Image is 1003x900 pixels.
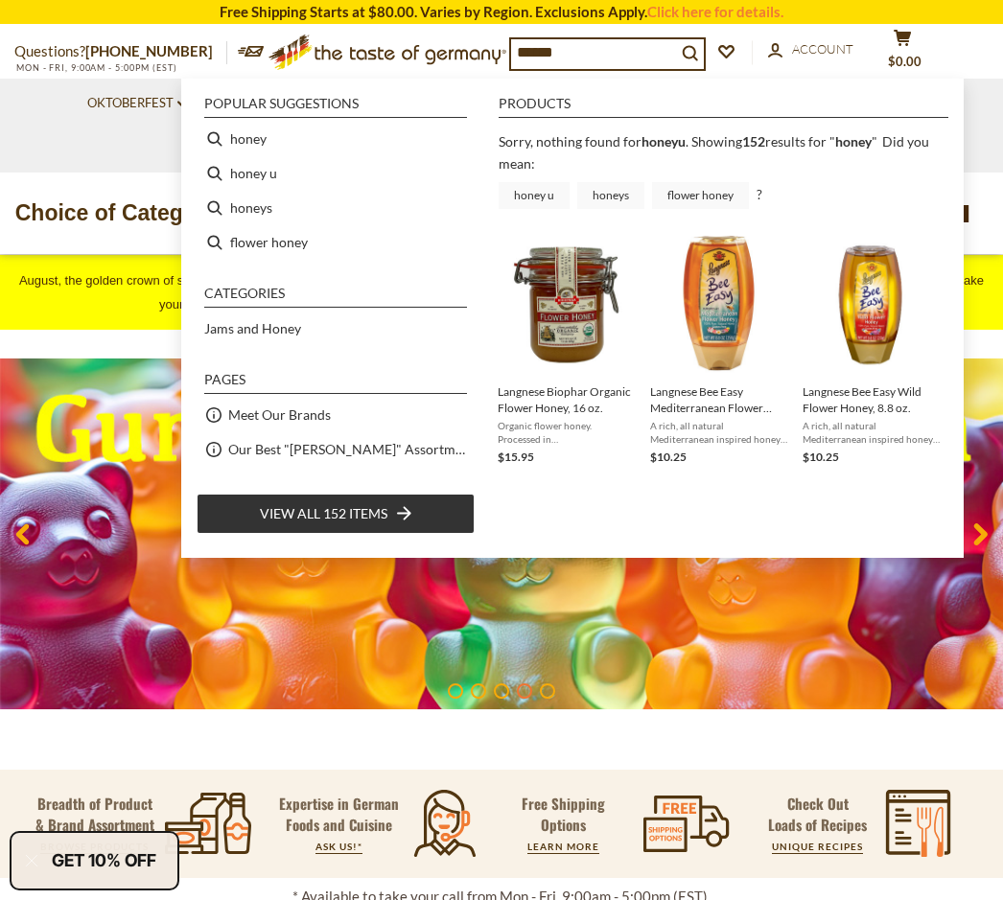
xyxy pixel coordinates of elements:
span: Langnese Biophar Organic Flower Honey, 16 oz. [498,383,635,416]
li: Meet Our Brands [197,398,475,432]
li: Popular suggestions [204,97,467,118]
span: $15.95 [498,450,534,464]
b: 152 [742,133,765,150]
a: flower honey [652,182,749,209]
a: Langnese Bee Easy Wild Flower HoneyLangnese Bee Easy Wild Flower Honey, 8.8 oz.A rich, all natura... [803,236,940,467]
img: Langnese Biophar Organic Honey [498,236,635,373]
span: $0.00 [888,54,921,69]
li: Langnese Bee Easy Mediterranean Flower Honey, 8.8 oz. [642,228,795,474]
a: Click here for details. [647,3,783,20]
a: Account [768,39,853,60]
span: August, the golden crown of summer! Enjoy your ice cream on a sun-drenched afternoon with unique ... [19,273,984,312]
a: honey u [499,182,570,209]
div: Instant Search Results [181,79,964,558]
li: honey u [197,156,475,191]
li: Our Best "[PERSON_NAME]" Assortment: 33 Choices For The Grillabend [197,432,475,467]
span: MON - FRI, 9:00AM - 5:00PM (EST) [14,62,177,73]
li: honeys [197,191,475,225]
p: Questions? [14,39,227,64]
li: Jams and Honey [197,312,475,346]
p: Breadth of Product & Brand Assortment [35,793,154,835]
button: $0.00 [874,29,931,77]
a: ASK US!* [315,841,362,852]
a: Jams and Honey [204,317,301,339]
a: honey [835,133,872,150]
a: Meet Our Brands [228,404,331,426]
p: Free Shipping Options [501,793,627,835]
p: Check Out Loads of Recipes [768,793,867,835]
li: honey [197,122,475,156]
span: Langnese Bee Easy Mediterranean Flower Honey, 8.8 oz. [650,383,787,416]
li: Langnese Bee Easy Wild Flower Honey, 8.8 oz. [795,228,947,474]
a: Langnese Bee Easy Mediterranean Flower HoneyLangnese Bee Easy Mediterranean Flower Honey, 8.8 oz.... [650,236,787,467]
span: A rich, all natural Mediterranean inspired honey perfect with breakfast or hot tea. Originally ba... [650,419,787,446]
span: View all 152 items [260,503,387,524]
li: View all 152 items [197,494,475,534]
span: A rich, all natural Mediterranean inspired honey perfect with breakfast or hot tea. Originally ba... [803,419,940,446]
span: Organic flower honey. Processed in [GEOGRAPHIC_DATA]. USDA Organic certified. NOriginally based i... [498,419,635,446]
li: Categories [204,287,467,308]
p: Expertise in German Foods and Cuisine [269,793,408,835]
span: Langnese Bee Easy Wild Flower Honey, 8.8 oz. [803,383,940,416]
img: Langnese Bee Easy Wild Flower Honey [803,236,940,373]
li: Products [499,97,948,118]
li: Langnese Biophar Organic Flower Honey, 16 oz. [490,228,642,474]
span: Showing results for " " [691,133,877,150]
span: $10.25 [803,450,839,464]
a: UNIQUE RECIPES [772,841,863,852]
a: Our Best "[PERSON_NAME]" Assortment: 33 Choices For The Grillabend [228,438,467,460]
a: LEARN MORE [527,841,599,852]
a: [PHONE_NUMBER] [85,42,213,59]
span: Account [792,41,853,57]
span: Sorry, nothing found for . [499,133,688,150]
li: flower honey [197,225,475,260]
img: Langnese Bee Easy Mediterranean Flower Honey [650,236,787,373]
b: honeyu [641,133,686,150]
li: Pages [204,373,467,394]
a: honeys [577,182,644,209]
a: Langnese Biophar Organic HoneyLangnese Biophar Organic Flower Honey, 16 oz.Organic flower honey. ... [498,236,635,467]
a: Oktoberfest [87,93,186,114]
span: $10.25 [650,450,687,464]
div: Did you mean: ? [499,133,929,203]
